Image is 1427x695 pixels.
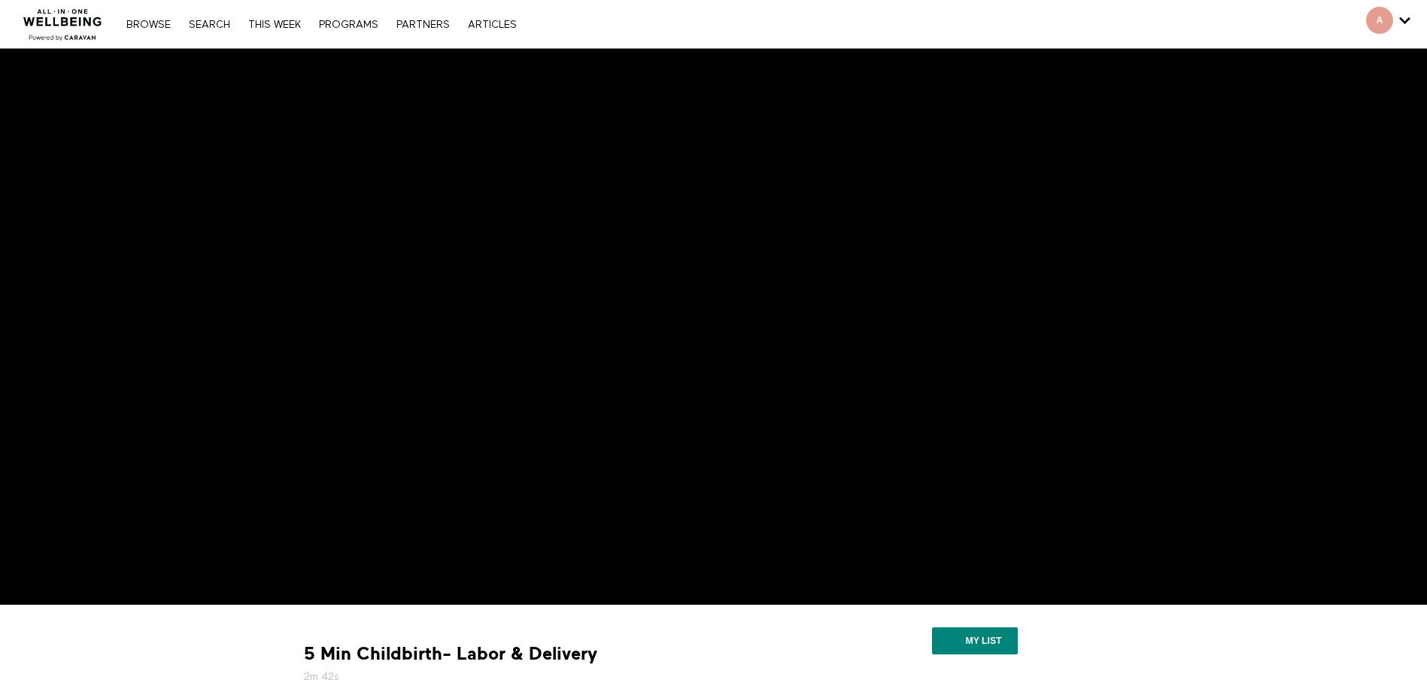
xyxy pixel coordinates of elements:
strong: 5 Min Childbirth- Labor & Delivery [304,642,597,666]
a: PROGRAMS [311,20,386,30]
a: Search [181,20,238,30]
a: PARTNERS [389,20,457,30]
a: ARTICLES [460,20,524,30]
a: Browse [119,20,178,30]
button: My list [932,627,1017,654]
a: THIS WEEK [241,20,308,30]
nav: Primary [119,17,524,32]
h5: 2m 42s [304,669,808,684]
